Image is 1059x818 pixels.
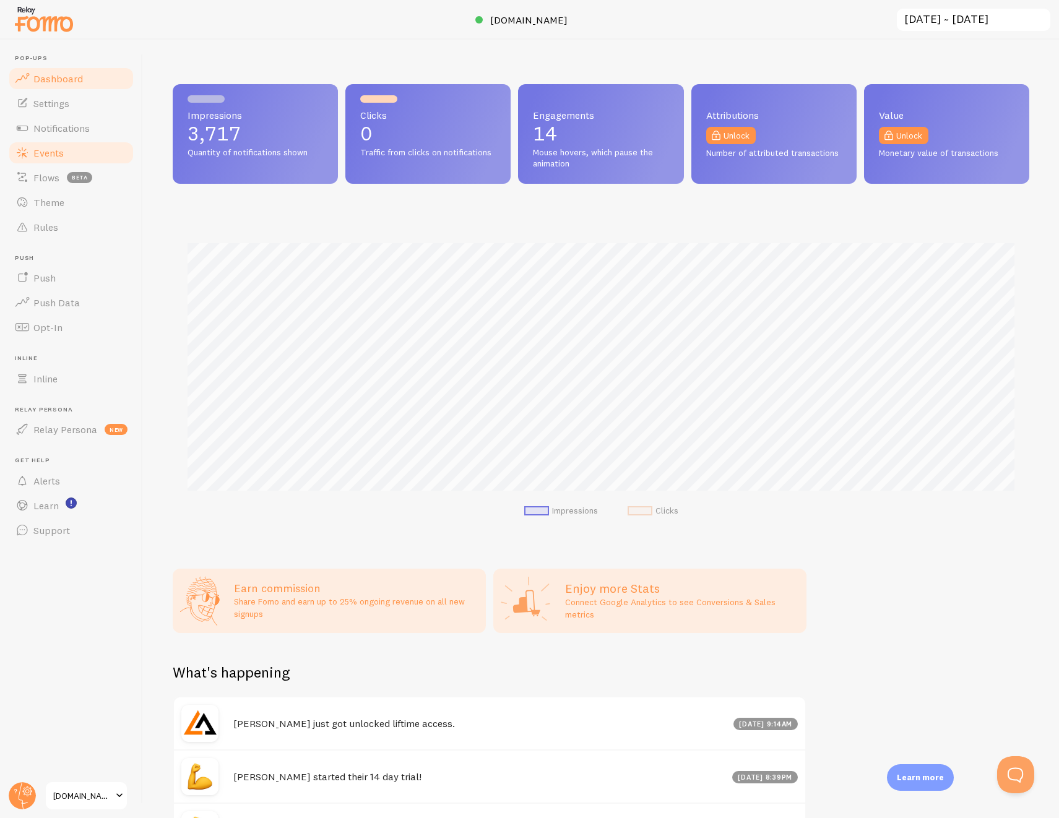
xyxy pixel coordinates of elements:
[879,110,1014,120] span: Value
[997,756,1034,793] iframe: Help Scout Beacon - Open
[7,315,135,340] a: Opt-In
[233,717,726,730] h4: [PERSON_NAME] just got unlocked liftime access.
[733,718,798,730] div: [DATE] 9:14am
[33,272,56,284] span: Push
[188,124,323,144] p: 3,717
[565,596,799,621] p: Connect Google Analytics to see Conversions & Sales metrics
[7,190,135,215] a: Theme
[33,372,58,385] span: Inline
[233,770,725,783] h4: [PERSON_NAME] started their 14 day trial!
[33,147,64,159] span: Events
[7,66,135,91] a: Dashboard
[7,518,135,543] a: Support
[7,91,135,116] a: Settings
[533,147,668,169] span: Mouse hovers, which pause the animation
[706,127,756,144] a: Unlock
[360,147,496,158] span: Traffic from clicks on notifications
[706,148,842,159] span: Number of attributed transactions
[33,171,59,184] span: Flows
[7,366,135,391] a: Inline
[66,497,77,509] svg: <p>Watch New Feature Tutorials!</p>
[732,771,798,783] div: [DATE] 8:39pm
[33,499,59,512] span: Learn
[7,417,135,442] a: Relay Persona new
[234,581,478,595] h3: Earn commission
[33,524,70,536] span: Support
[33,221,58,233] span: Rules
[33,296,80,309] span: Push Data
[360,110,496,120] span: Clicks
[628,506,678,517] li: Clicks
[7,265,135,290] a: Push
[67,172,92,183] span: beta
[533,110,668,120] span: Engagements
[7,116,135,140] a: Notifications
[13,3,75,35] img: fomo-relay-logo-orange.svg
[15,355,135,363] span: Inline
[234,595,478,620] p: Share Fomo and earn up to 25% ongoing revenue on all new signups
[565,580,799,596] h2: Enjoy more Stats
[7,290,135,315] a: Push Data
[524,506,598,517] li: Impressions
[7,165,135,190] a: Flows beta
[493,569,806,633] a: Enjoy more Stats Connect Google Analytics to see Conversions & Sales metrics
[33,423,97,436] span: Relay Persona
[360,124,496,144] p: 0
[173,663,290,682] h2: What's happening
[15,54,135,62] span: Pop-ups
[15,457,135,465] span: Get Help
[879,127,928,144] a: Unlock
[15,406,135,414] span: Relay Persona
[879,148,1014,159] span: Monetary value of transactions
[887,764,954,791] div: Learn more
[33,97,69,110] span: Settings
[53,788,112,803] span: [DOMAIN_NAME]
[33,321,63,334] span: Opt-In
[533,124,668,144] p: 14
[188,147,323,158] span: Quantity of notifications shown
[188,110,323,120] span: Impressions
[897,772,944,783] p: Learn more
[501,576,550,626] img: Google Analytics
[33,475,60,487] span: Alerts
[45,781,128,811] a: [DOMAIN_NAME]
[7,215,135,239] a: Rules
[7,468,135,493] a: Alerts
[7,140,135,165] a: Events
[7,493,135,518] a: Learn
[105,424,128,435] span: new
[706,110,842,120] span: Attributions
[33,122,90,134] span: Notifications
[15,254,135,262] span: Push
[33,72,83,85] span: Dashboard
[33,196,64,209] span: Theme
